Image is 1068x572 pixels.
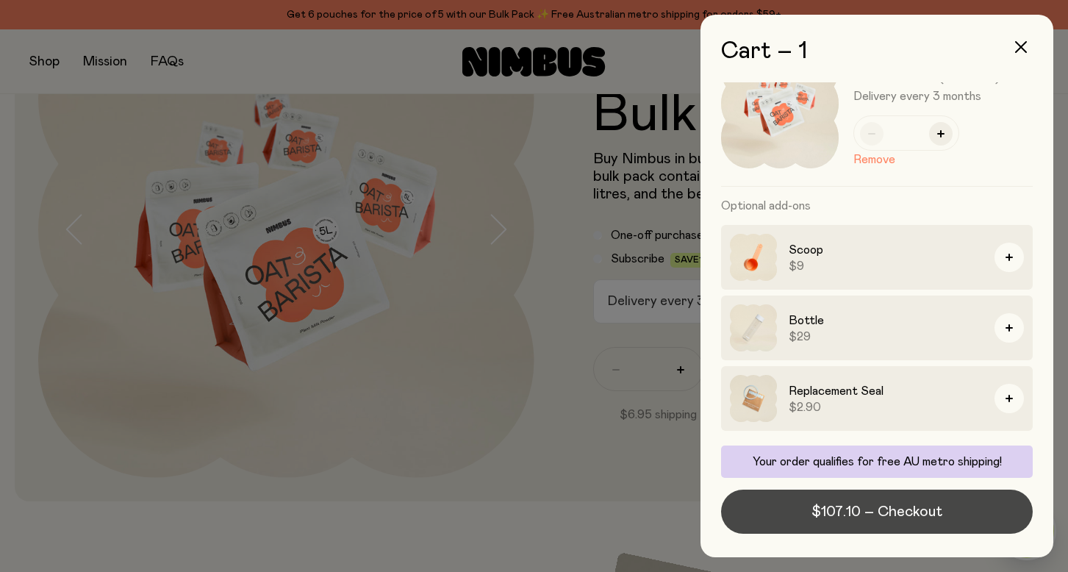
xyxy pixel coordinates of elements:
span: $107.10 – Checkout [811,501,942,522]
img: website_grey.svg [24,38,35,50]
span: $29 [789,329,983,344]
div: Domain Overview [56,87,132,96]
img: logo_orange.svg [24,24,35,35]
h3: Replacement Seal [789,382,983,400]
h3: Optional add-ons [721,187,1033,225]
button: Remove [853,151,895,168]
div: Keywords by Traffic [162,87,248,96]
h3: Bottle [789,312,983,329]
h2: Cart – 1 [721,38,1033,65]
div: v 4.0.25 [41,24,72,35]
span: $9 [789,259,983,274]
img: tab_domain_overview_orange.svg [40,85,51,97]
span: $2.90 [789,400,983,415]
span: Delivery every 3 months [853,89,1033,104]
p: Your order qualifies for free AU metro shipping! [730,454,1024,469]
img: tab_keywords_by_traffic_grey.svg [146,85,158,97]
button: $107.10 – Checkout [721,490,1033,534]
div: Domain: [DOMAIN_NAME] [38,38,162,50]
h3: Scoop [789,241,983,259]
